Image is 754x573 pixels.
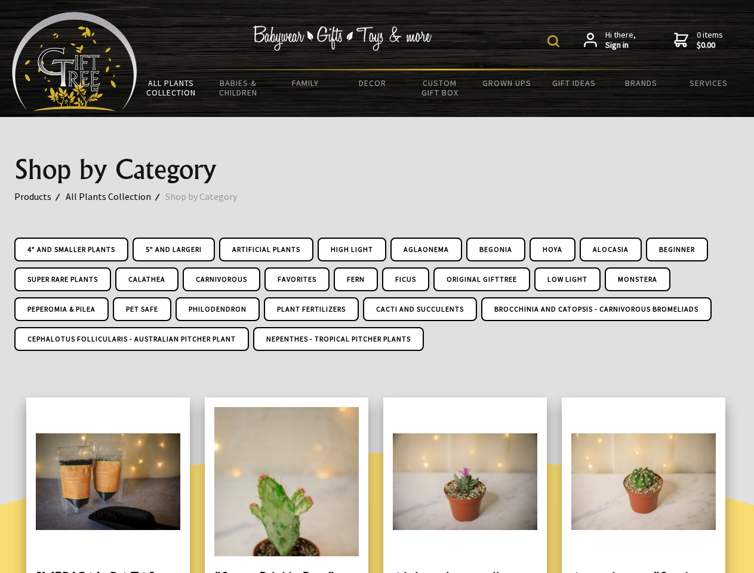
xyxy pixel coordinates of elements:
a: Family [272,70,339,95]
a: High Light [318,238,386,261]
a: Brands [608,70,675,95]
a: Carnivorous [183,267,260,291]
a: Custom Gift Box [406,70,473,105]
a: Beginner [646,238,708,261]
a: Monstera [605,267,670,291]
span: 0 items [697,29,723,51]
h1: Shop by Category [14,155,740,184]
a: Cacti and Succulents [363,297,477,321]
a: Plant Fertilizers [264,297,359,321]
a: Shop by Category [165,189,251,204]
a: Philodendron [176,297,260,321]
a: Products [14,189,66,204]
a: Begonia [466,238,525,261]
a: Hoya [530,238,575,261]
img: Babywear - Gifts - Toys & more [253,26,432,51]
a: Ficus [382,267,429,291]
a: 4" and Smaller Plants [14,238,128,261]
a: Calathea [115,267,179,291]
a: Original GiftTree [433,267,530,291]
a: Favorites [264,267,330,291]
a: All Plants Collection [66,189,165,204]
a: Hi there,Sign in [584,30,636,51]
a: Babies & Children [205,70,272,105]
span: Hi there, [605,30,636,51]
img: Babyware - Gifts - Toys and more... [12,12,137,111]
a: Decor [339,70,407,95]
a: Grown Ups [473,70,541,95]
a: 5" and Larger! [133,238,215,261]
a: All Plants Collection [137,70,205,105]
strong: Sign in [605,40,636,51]
a: 0 items$0.00 [674,30,723,51]
a: Fern [334,267,378,291]
a: Super Rare Plants [14,267,111,291]
a: Brocchinia And Catopsis - Carnivorous Bromeliads [481,297,712,321]
a: Services [675,70,743,95]
a: Aglaonema [390,238,462,261]
a: Low Light [534,267,601,291]
img: product search [547,35,559,47]
a: Peperomia & Pilea [14,297,109,321]
a: Artificial Plants [219,238,313,261]
a: Nepenthes - Tropical Pitcher Plants [253,327,424,351]
a: Pet Safe [113,297,171,321]
a: Cephalotus Follicularis - Australian Pitcher Plant [14,327,249,351]
strong: $0.00 [697,40,723,51]
a: Alocasia [580,238,642,261]
a: Gift Ideas [540,70,608,95]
